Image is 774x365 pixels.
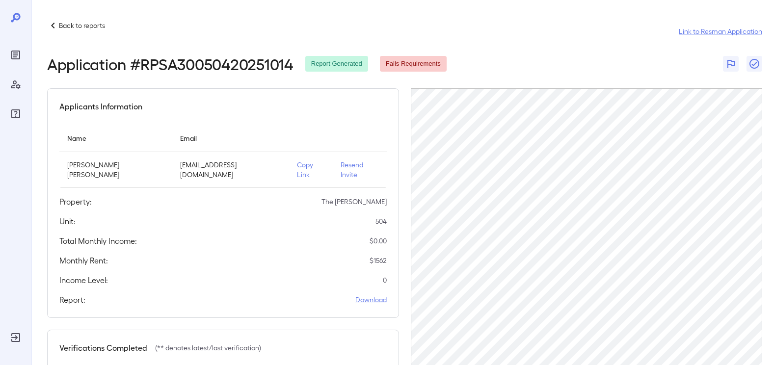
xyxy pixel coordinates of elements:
[341,160,378,180] p: Resend Invite
[59,274,108,286] h5: Income Level:
[172,124,289,152] th: Email
[180,160,281,180] p: [EMAIL_ADDRESS][DOMAIN_NAME]
[321,197,387,207] p: The [PERSON_NAME]
[370,256,387,265] p: $ 1562
[59,124,172,152] th: Name
[679,26,762,36] a: Link to Resman Application
[723,56,739,72] button: Flag Report
[155,343,261,353] p: (** denotes latest/last verification)
[47,55,294,73] h2: Application # RPSA30050420251014
[355,295,387,305] a: Download
[383,275,387,285] p: 0
[59,215,76,227] h5: Unit:
[59,101,142,112] h5: Applicants Information
[297,160,325,180] p: Copy Link
[67,160,164,180] p: [PERSON_NAME] [PERSON_NAME]
[59,255,108,266] h5: Monthly Rent:
[59,235,137,247] h5: Total Monthly Income:
[59,196,92,208] h5: Property:
[380,59,447,69] span: Fails Requirements
[59,124,387,188] table: simple table
[59,21,105,30] p: Back to reports
[8,47,24,63] div: Reports
[375,216,387,226] p: 504
[8,330,24,345] div: Log Out
[59,294,85,306] h5: Report:
[59,342,147,354] h5: Verifications Completed
[305,59,368,69] span: Report Generated
[8,77,24,92] div: Manage Users
[370,236,387,246] p: $ 0.00
[747,56,762,72] button: Close Report
[8,106,24,122] div: FAQ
